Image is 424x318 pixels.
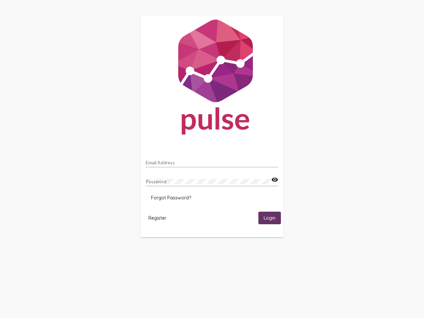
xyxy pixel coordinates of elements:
[143,212,172,224] button: Register
[148,215,166,221] span: Register
[140,16,284,141] img: Pulse For Good Logo
[258,212,281,224] button: Login
[264,215,276,221] span: Login
[271,176,278,184] mat-icon: visibility
[151,195,191,201] span: Forgot Password?
[146,192,196,204] button: Forgot Password?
